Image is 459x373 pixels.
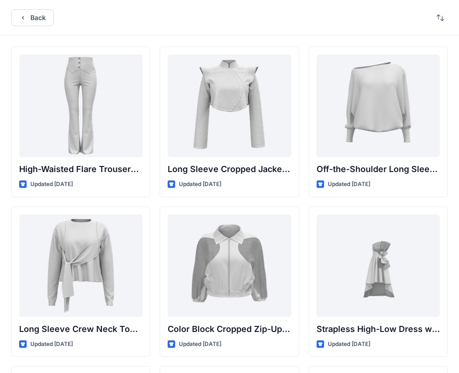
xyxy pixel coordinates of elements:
p: Updated [DATE] [30,180,73,189]
a: High-Waisted Flare Trousers with Button Detail [19,55,142,157]
p: Off-the-Shoulder Long Sleeve Top [317,163,440,176]
p: Strapless High-Low Dress with Side Bow Detail [317,323,440,336]
p: Updated [DATE] [328,339,370,349]
a: Long Sleeve Crew Neck Top with Asymmetrical Tie Detail [19,214,142,317]
p: Updated [DATE] [30,339,73,349]
button: Back [11,9,54,26]
a: Off-the-Shoulder Long Sleeve Top [317,55,440,157]
a: Long Sleeve Cropped Jacket with Mandarin Collar and Shoulder Detail [168,55,291,157]
p: Long Sleeve Cropped Jacket with Mandarin Collar and Shoulder Detail [168,163,291,176]
p: Updated [DATE] [179,180,221,189]
p: High-Waisted Flare Trousers with Button Detail [19,163,142,176]
a: Color Block Cropped Zip-Up Jacket with Sheer Sleeves [168,214,291,317]
p: Long Sleeve Crew Neck Top with Asymmetrical Tie Detail [19,323,142,336]
p: Updated [DATE] [179,339,221,349]
p: Color Block Cropped Zip-Up Jacket with Sheer Sleeves [168,323,291,336]
p: Updated [DATE] [328,180,370,189]
a: Strapless High-Low Dress with Side Bow Detail [317,214,440,317]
